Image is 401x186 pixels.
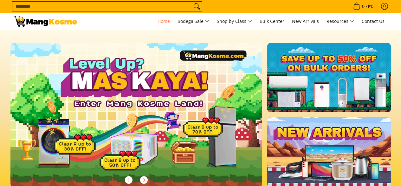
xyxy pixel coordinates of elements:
[174,13,212,30] a: Bodega Sale
[367,4,374,9] span: ₱0
[292,18,319,24] span: New Arrivals
[327,17,354,25] span: Resources
[256,13,288,30] a: Bulk Center
[14,16,77,27] img: Mang Kosme: Your Home Appliances Warehouse Sale Partner!
[214,13,255,30] a: Shop by Class
[289,13,322,30] a: New Arrivals
[260,18,284,24] span: Bulk Center
[154,13,173,30] a: Home
[192,2,202,11] button: Search
[178,17,209,25] span: Bodega Sale
[362,18,385,24] span: Contact Us
[361,4,365,9] span: 0
[83,13,388,30] nav: Main Menu
[158,18,170,24] span: Home
[351,3,375,10] span: •
[323,13,357,30] a: Resources
[217,17,252,25] span: Shop by Class
[359,13,388,30] a: Contact Us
